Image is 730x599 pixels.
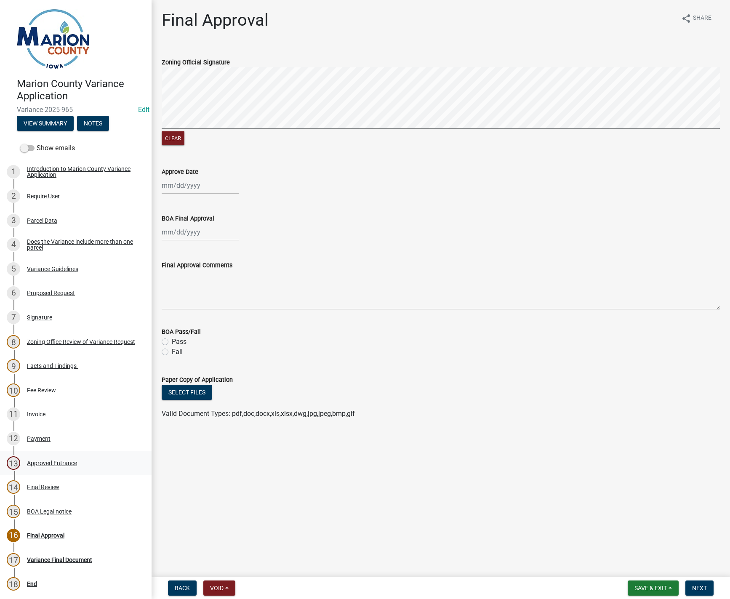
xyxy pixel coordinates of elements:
div: Approved Entrance [27,460,77,466]
span: Next [692,585,707,591]
div: 13 [7,456,20,470]
div: 16 [7,529,20,542]
div: Final Approval [27,532,64,538]
i: share [681,13,691,24]
label: Paper Copy of Application [162,377,233,383]
img: Marion County, Iowa [17,9,90,69]
span: Void [210,585,224,591]
div: 2 [7,189,20,203]
div: 3 [7,214,20,227]
div: Facts and Findings- [27,363,78,369]
button: shareShare [674,10,718,27]
label: BOA Final Approval [162,216,214,222]
div: Invoice [27,411,45,417]
div: Parcel Data [27,218,57,224]
label: Pass [172,337,186,347]
input: mm/dd/yyyy [162,224,239,241]
span: Share [693,13,711,24]
div: 5 [7,262,20,276]
span: Save & Exit [634,585,667,591]
div: 4 [7,238,20,251]
label: Approve Date [162,169,198,175]
label: Show emails [20,143,75,153]
wm-modal-confirm: Edit Application Number [138,106,149,114]
input: mm/dd/yyyy [162,177,239,194]
div: 11 [7,407,20,421]
button: View Summary [17,116,74,131]
label: Fail [172,347,183,357]
div: 9 [7,359,20,373]
button: Void [203,580,235,596]
button: Notes [77,116,109,131]
div: Proposed Request [27,290,75,296]
span: Valid Document Types: pdf,doc,docx,xls,xlsx,dwg,jpg,jpeg,bmp,gif [162,410,355,418]
button: Save & Exit [628,580,679,596]
button: Clear [162,131,184,145]
div: 14 [7,480,20,494]
label: Zoning Official Signature [162,60,230,66]
h1: Final Approval [162,10,269,30]
div: End [27,581,37,587]
wm-modal-confirm: Summary [17,120,74,127]
label: BOA Pass/Fail [162,329,201,335]
div: 12 [7,432,20,445]
a: Edit [138,106,149,114]
div: Zoning Office Review of Variance Request [27,339,135,345]
button: Next [685,580,714,596]
div: 1 [7,165,20,178]
div: Final Review [27,484,59,490]
div: 18 [7,577,20,591]
div: BOA Legal notice [27,508,72,514]
div: Does the Variance include more than one parcel [27,239,138,250]
div: 8 [7,335,20,349]
div: 6 [7,286,20,300]
wm-modal-confirm: Notes [77,120,109,127]
div: Variance Guidelines [27,266,78,272]
span: Back [175,585,190,591]
h4: Marion County Variance Application [17,78,145,102]
div: 15 [7,505,20,518]
span: Variance-2025-965 [17,106,135,114]
div: 17 [7,553,20,567]
label: Final Approval Comments [162,263,232,269]
div: Variance Final Document [27,557,92,563]
div: Fee Review [27,387,56,393]
div: 7 [7,311,20,324]
div: Introduction to Marion County Variance Application [27,166,138,178]
div: Payment [27,436,51,442]
div: 10 [7,383,20,397]
button: Back [168,580,197,596]
button: Select files [162,385,212,400]
div: Require User [27,193,60,199]
div: Signature [27,314,52,320]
